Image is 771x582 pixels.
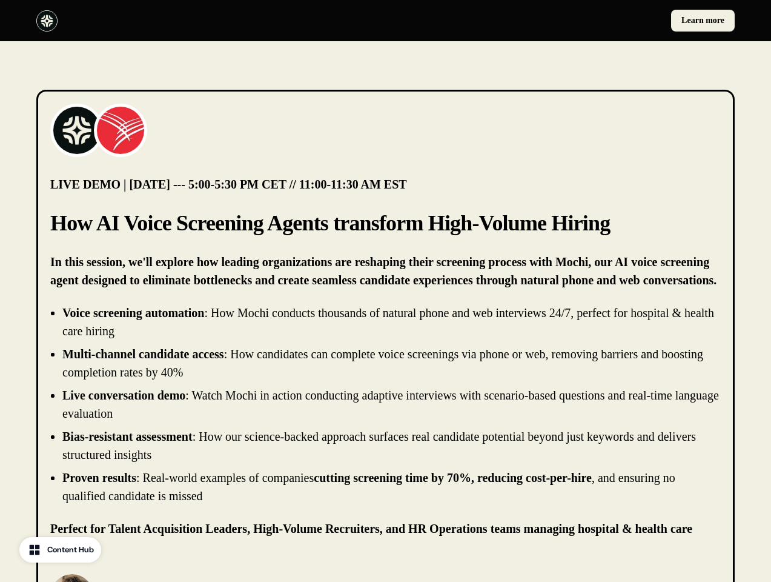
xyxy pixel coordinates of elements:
strong: cutting screening time by 70%, reducing cost-per-hire [314,471,592,484]
a: Learn more [671,10,735,32]
strong: Proven results [62,471,136,484]
strong: Voice screening automation [62,306,204,319]
p: : How Mochi conducts thousands of natural phone and web interviews 24/7, perfect for hospital & h... [62,306,714,338]
strong: LIVE DEMO | [DATE] --- 5:00-5:30 PM CET // 11:00-11:30 AM EST [50,178,407,191]
p: : Watch Mochi in action conducting adaptive interviews with scenario-based questions and real-tim... [62,389,719,420]
button: Content Hub [19,537,101,563]
strong: Live conversation demo [62,389,185,402]
strong: Multi-channel candidate access [62,347,224,361]
p: : Real-world examples of companies , and ensuring no qualified candidate is missed [62,471,675,503]
p: How AI Voice Screening Agents transform High-Volume Hiring [50,208,721,238]
div: Content Hub [47,544,94,556]
strong: Bias-resistant assessment [62,430,193,443]
p: : How our science-backed approach surfaces real candidate potential beyond just keywords and deli... [62,430,696,461]
strong: In this session, we'll explore how leading organizations are reshaping their screening process wi... [50,255,716,287]
p: : How candidates can complete voice screenings via phone or web, removing barriers and boosting c... [62,347,703,379]
strong: Perfect for Talent Acquisition Leaders, High-Volume Recruiters, and HR Operations teams managing ... [50,522,692,554]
